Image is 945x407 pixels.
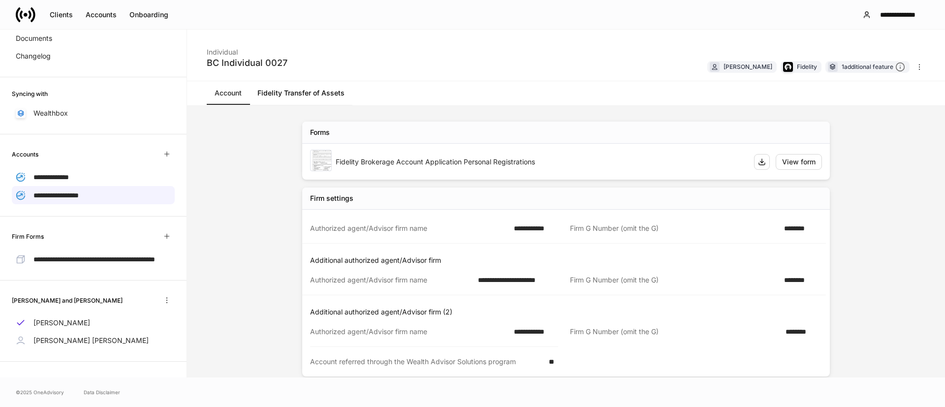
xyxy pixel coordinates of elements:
[33,318,90,328] p: [PERSON_NAME]
[16,51,51,61] p: Changelog
[16,33,52,43] p: Documents
[33,336,149,345] p: [PERSON_NAME] [PERSON_NAME]
[12,30,175,47] a: Documents
[79,7,123,23] button: Accounts
[84,388,120,396] a: Data Disclaimer
[12,232,44,241] h6: Firm Forms
[12,150,38,159] h6: Accounts
[207,81,250,105] a: Account
[123,7,175,23] button: Onboarding
[782,157,816,167] div: View form
[842,62,905,72] div: 1 additional feature
[12,89,48,98] h6: Syncing with
[50,10,73,20] div: Clients
[570,327,780,337] div: Firm G Number (omit the G)
[776,154,822,170] button: View form
[12,332,175,349] a: [PERSON_NAME] [PERSON_NAME]
[310,193,353,203] div: Firm settings
[12,104,175,122] a: Wealthbox
[336,157,746,167] div: Fidelity Brokerage Account Application Personal Registrations
[310,307,826,317] p: Additional authorized agent/Advisor firm (2)
[797,62,817,71] div: Fidelity
[207,41,287,57] div: Individual
[310,327,508,337] div: Authorized agent/Advisor firm name
[33,108,68,118] p: Wealthbox
[310,357,543,367] div: Account referred through the Wealth Advisor Solutions program
[12,314,175,332] a: [PERSON_NAME]
[310,255,826,265] p: Additional authorized agent/Advisor firm
[570,275,778,285] div: Firm G Number (omit the G)
[43,7,79,23] button: Clients
[310,127,330,137] div: Forms
[310,275,472,285] div: Authorized agent/Advisor firm name
[207,57,287,69] div: BC Individual 0027
[570,223,778,233] div: Firm G Number (omit the G)
[16,388,64,396] span: © 2025 OneAdvisory
[250,81,352,105] a: Fidelity Transfer of Assets
[12,47,175,65] a: Changelog
[310,223,508,233] div: Authorized agent/Advisor firm name
[724,62,772,71] div: [PERSON_NAME]
[12,296,123,305] h6: [PERSON_NAME] and [PERSON_NAME]
[86,10,117,20] div: Accounts
[129,10,168,20] div: Onboarding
